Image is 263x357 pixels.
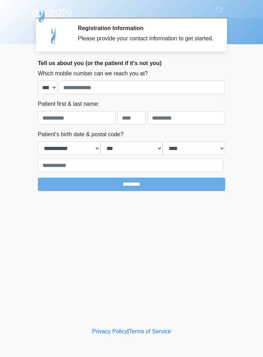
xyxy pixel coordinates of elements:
div: Please provide your contact information to get started. [78,34,215,43]
label: Patient first & last name: [38,100,99,108]
img: Hydrate IV Bar - Flagstaff Logo [31,5,73,23]
a: Privacy Policy [92,328,128,334]
label: Patient's birth date & postal code? [38,130,123,139]
label: Which mobile number can we reach you at? [38,69,148,78]
a: Terms of Service [129,328,171,334]
h2: Tell us about you (or the patient if it's not you) [38,60,225,67]
img: Agent Avatar [43,25,64,46]
a: | [127,328,129,334]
